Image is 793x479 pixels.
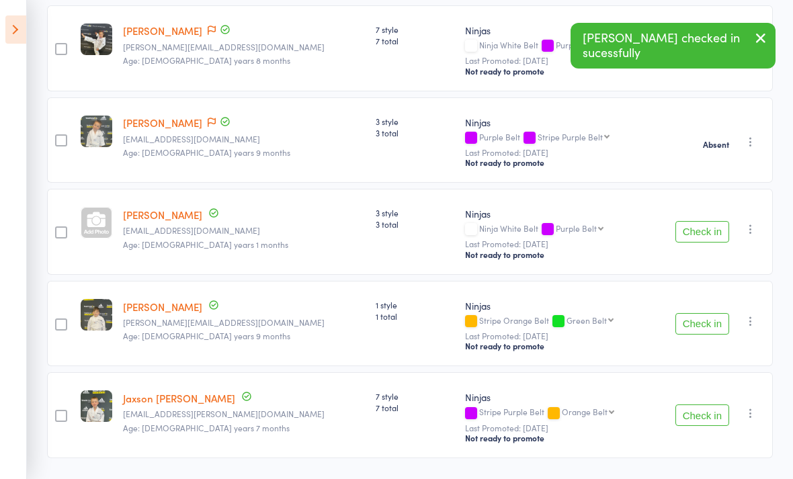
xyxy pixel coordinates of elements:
[465,157,644,168] div: Not ready to promote
[123,409,365,419] small: Kirsty.veitch@hotmail.com
[538,132,603,141] div: Stripe Purple Belt
[465,316,644,327] div: Stripe Orange Belt
[465,249,644,260] div: Not ready to promote
[123,54,290,66] span: Age: [DEMOGRAPHIC_DATA] years 8 months
[123,208,202,222] a: [PERSON_NAME]
[376,127,454,138] span: 3 total
[465,407,644,419] div: Stripe Purple Belt
[703,139,729,150] strong: Absent
[465,224,644,235] div: Ninja White Belt
[376,390,454,402] span: 7 style
[556,224,597,232] div: Purple Belt
[465,207,644,220] div: Ninjas
[465,66,644,77] div: Not ready to promote
[465,433,644,443] div: Not ready to promote
[123,24,202,38] a: [PERSON_NAME]
[123,300,202,314] a: [PERSON_NAME]
[465,116,644,129] div: Ninjas
[123,422,290,433] span: Age: [DEMOGRAPHIC_DATA] years 7 months
[81,390,112,422] img: image1732252683.png
[465,24,644,37] div: Ninjas
[376,35,454,46] span: 7 total
[376,116,454,127] span: 3 style
[675,404,729,426] button: Check in
[465,239,644,249] small: Last Promoted: [DATE]
[376,207,454,218] span: 3 style
[567,316,607,324] div: Green Belt
[123,391,235,405] a: Jaxson [PERSON_NAME]
[376,218,454,230] span: 3 total
[123,330,290,341] span: Age: [DEMOGRAPHIC_DATA] years 9 months
[465,390,644,404] div: Ninjas
[123,134,365,144] small: Shaoli.li2018@gmail.com
[465,56,644,65] small: Last Promoted: [DATE]
[562,407,608,416] div: Orange Belt
[571,23,776,69] div: [PERSON_NAME] checked in sucessfully
[465,148,644,157] small: Last Promoted: [DATE]
[376,402,454,413] span: 7 total
[675,221,729,243] button: Check in
[465,132,644,144] div: Purple Belt
[81,24,112,55] img: image1753164797.png
[465,331,644,341] small: Last Promoted: [DATE]
[123,318,365,327] small: k.k.stavridis@gmail.com
[123,116,202,130] a: [PERSON_NAME]
[465,299,644,312] div: Ninjas
[81,116,112,147] img: image1746240880.png
[556,40,597,49] div: Purple Belt
[376,299,454,310] span: 1 style
[123,42,365,52] small: laura.covrk@hotmail.com
[81,299,112,331] img: image1717816999.png
[376,24,454,35] span: 7 style
[465,423,644,433] small: Last Promoted: [DATE]
[465,40,644,52] div: Ninja White Belt
[675,313,729,335] button: Check in
[123,146,290,158] span: Age: [DEMOGRAPHIC_DATA] years 9 months
[465,341,644,351] div: Not ready to promote
[123,226,365,235] small: Elbouzidimane@gmail.com
[376,310,454,322] span: 1 total
[123,238,288,250] span: Age: [DEMOGRAPHIC_DATA] years 1 months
